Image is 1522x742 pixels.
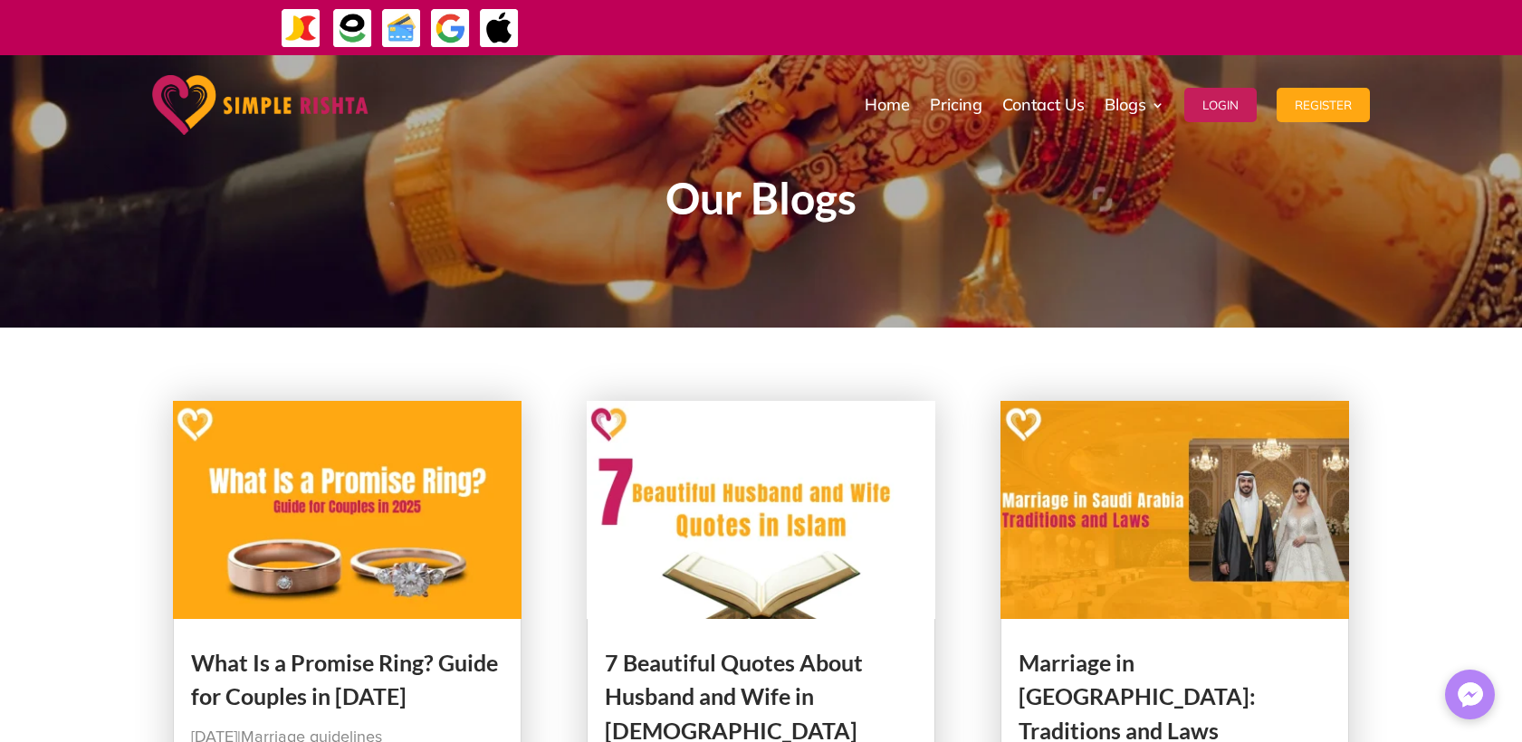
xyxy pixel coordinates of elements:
[1277,88,1370,122] button: Register
[1000,401,1350,619] img: Marriage in Saudi Arabia: Traditions and Laws
[332,8,373,49] img: EasyPaisa-icon
[930,60,982,150] a: Pricing
[273,176,1250,229] h1: Our Blogs
[191,649,498,710] a: What Is a Promise Ring? Guide for Couples in [DATE]
[173,401,522,619] img: What Is a Promise Ring? Guide for Couples in 2025
[1184,88,1257,122] button: Login
[587,401,936,619] img: 7 Beautiful Quotes About Husband and Wife in Islam
[479,8,520,49] img: ApplePay-icon
[381,8,422,49] img: Credit Cards
[281,8,321,49] img: JazzCash-icon
[865,60,910,150] a: Home
[430,8,471,49] img: GooglePay-icon
[1277,60,1370,150] a: Register
[1105,60,1164,150] a: Blogs
[1452,677,1488,713] img: Messenger
[1002,60,1085,150] a: Contact Us
[1184,60,1257,150] a: Login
